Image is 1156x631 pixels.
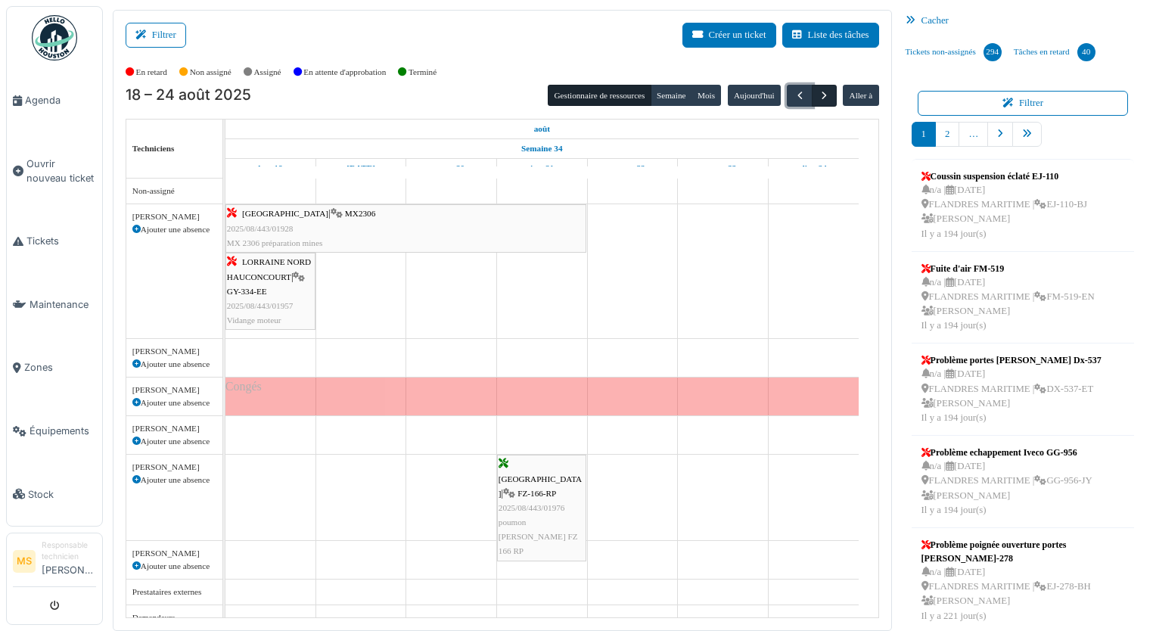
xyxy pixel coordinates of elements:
[921,367,1102,425] div: n/a | [DATE] FLANDRES MARITIME | DX-537-ET [PERSON_NAME] Il y a 194 jour(s)
[126,86,251,104] h2: 18 – 24 août 2025
[242,209,328,218] span: [GEOGRAPHIC_DATA]
[7,132,102,210] a: Ouvrir nouveau ticket
[227,224,294,233] span: 2025/08/443/01928
[434,159,468,178] a: 20 août 2025
[42,539,96,563] div: Responsable technicien
[132,422,216,435] div: [PERSON_NAME]
[499,518,578,555] span: poumon [PERSON_NAME] FZ 166 RP
[7,69,102,132] a: Agenda
[499,503,565,512] span: 2025/08/443/01976
[227,315,281,325] span: Vidange moteur
[548,85,651,106] button: Gestionnaire de ressources
[499,457,585,558] div: |
[132,474,216,486] div: Ajouter une absence
[787,85,812,107] button: Précédent
[921,565,1125,623] div: n/a | [DATE] FLANDRES MARITIME | EJ-278-BH [PERSON_NAME] Il y a 221 jour(s)
[28,487,96,502] span: Stock
[797,159,831,178] a: 24 août 2025
[935,122,959,147] a: 2
[1077,43,1095,61] div: 40
[900,32,1008,73] a: Tickets non-assignés
[13,539,96,587] a: MS Responsable technicien[PERSON_NAME]
[409,66,437,79] label: Terminé
[7,462,102,526] a: Stock
[691,85,722,106] button: Mois
[918,534,1129,627] a: Problème poignée ouverture portes [PERSON_NAME]-278 n/a |[DATE] FLANDRES MARITIME |EJ-278-BH [PER...
[728,85,781,106] button: Aujourd'hui
[517,489,556,498] span: FZ-166-RP
[132,396,216,409] div: Ajouter une absence
[921,353,1102,367] div: Problème portes [PERSON_NAME] Dx-537
[132,560,216,573] div: Ajouter une absence
[30,297,96,312] span: Maintenance
[25,93,96,107] span: Agenda
[26,234,96,248] span: Tickets
[530,120,554,138] a: 18 août 2025
[984,43,1002,61] div: 294
[225,380,262,393] span: Congés
[132,384,216,396] div: [PERSON_NAME]
[705,159,740,178] a: 23 août 2025
[651,85,692,106] button: Semaine
[24,360,96,375] span: Zones
[136,66,167,79] label: En retard
[227,207,585,250] div: |
[132,586,216,598] div: Prestataires externes
[812,85,837,107] button: Suivant
[912,122,936,147] a: 1
[921,538,1125,565] div: Problème poignée ouverture portes [PERSON_NAME]-278
[132,185,216,197] div: Non-assigné
[918,442,1096,521] a: Problème echappement Iveco GG-956 n/a |[DATE] FLANDRES MARITIME |GG-956-JY [PERSON_NAME]Il y a 19...
[499,474,582,498] span: [GEOGRAPHIC_DATA]
[682,23,776,48] button: Créer un ticket
[132,358,216,371] div: Ajouter une absence
[13,550,36,573] li: MS
[616,159,649,178] a: 22 août 2025
[912,122,1135,159] nav: pager
[921,459,1092,518] div: n/a | [DATE] FLANDRES MARITIME | GG-956-JY [PERSON_NAME] Il y a 194 jour(s)
[126,23,186,48] button: Filtrer
[227,301,294,310] span: 2025/08/443/01957
[26,157,96,185] span: Ouvrir nouveau ticket
[132,461,216,474] div: [PERSON_NAME]
[345,209,375,218] span: MX2306
[227,238,322,247] span: MX 2306 préparation mines
[227,257,311,281] span: LORRAINE NORD HAUCONCOURT
[843,85,878,106] button: Aller à
[132,435,216,448] div: Ajouter une absence
[132,611,216,624] div: Demandeurs
[190,66,232,79] label: Non assigné
[32,15,77,61] img: Badge_color-CXgf-gQk.svg
[132,547,216,560] div: [PERSON_NAME]
[959,122,988,147] a: …
[921,183,1087,241] div: n/a | [DATE] FLANDRES MARITIME | EJ-110-BJ [PERSON_NAME] Il y a 194 jour(s)
[303,66,386,79] label: En attente d'approbation
[918,166,1091,245] a: Coussin suspension éclaté EJ-110 n/a |[DATE] FLANDRES MARITIME |EJ-110-BJ [PERSON_NAME]Il y a 194...
[921,275,1095,334] div: n/a | [DATE] FLANDRES MARITIME | FM-519-EN [PERSON_NAME] Il y a 194 jour(s)
[132,345,216,358] div: [PERSON_NAME]
[7,336,102,399] a: Zones
[918,258,1099,337] a: Fuite d'air FM-519 n/a |[DATE] FLANDRES MARITIME |FM-519-EN [PERSON_NAME]Il y a 194 jour(s)
[132,210,216,223] div: [PERSON_NAME]
[254,159,286,178] a: 18 août 2025
[900,10,1147,32] div: Cacher
[517,139,566,158] a: Semaine 34
[227,287,267,296] span: GY-334-EE
[921,169,1087,183] div: Coussin suspension éclaté EJ-110
[918,91,1129,116] button: Filtrer
[30,424,96,438] span: Équipements
[7,210,102,273] a: Tickets
[918,350,1105,429] a: Problème portes [PERSON_NAME] Dx-537 n/a |[DATE] FLANDRES MARITIME |DX-537-ET [PERSON_NAME]Il y a...
[7,399,102,463] a: Équipements
[343,159,379,178] a: 19 août 2025
[132,223,216,236] div: Ajouter une absence
[254,66,281,79] label: Assigné
[227,255,314,328] div: |
[921,262,1095,275] div: Fuite d'air FM-519
[132,144,175,153] span: Techniciens
[526,159,558,178] a: 21 août 2025
[1008,32,1102,73] a: Tâches en retard
[782,23,879,48] button: Liste des tâches
[921,446,1092,459] div: Problème echappement Iveco GG-956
